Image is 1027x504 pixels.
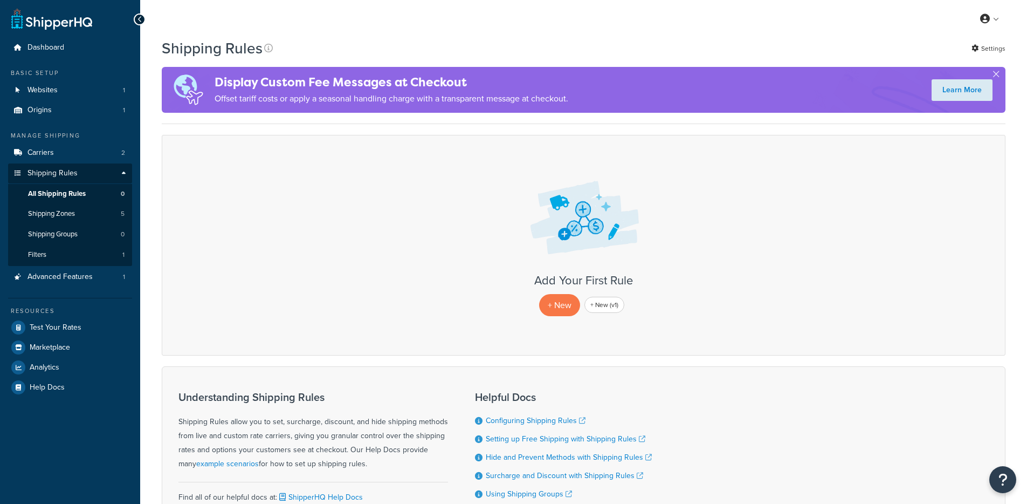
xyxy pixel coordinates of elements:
[932,79,992,101] a: Learn More
[486,452,652,463] a: Hide and Prevent Methods with Shipping Rules
[27,148,54,158] span: Carriers
[8,80,132,100] li: Websites
[8,143,132,163] a: Carriers 2
[8,164,132,183] a: Shipping Rules
[539,294,580,316] p: + New
[8,338,132,357] a: Marketplace
[971,41,1005,56] a: Settings
[8,307,132,316] div: Resources
[30,363,59,372] span: Analytics
[123,273,125,282] span: 1
[486,488,572,500] a: Using Shipping Groups
[27,273,93,282] span: Advanced Features
[8,38,132,58] a: Dashboard
[277,492,363,503] a: ShipperHQ Help Docs
[8,100,132,120] a: Origins 1
[27,169,78,178] span: Shipping Rules
[123,86,125,95] span: 1
[8,267,132,287] li: Advanced Features
[8,224,132,244] a: Shipping Groups 0
[121,148,125,158] span: 2
[121,209,125,219] span: 5
[8,184,132,204] a: All Shipping Rules 0
[28,230,78,239] span: Shipping Groups
[122,250,125,260] span: 1
[28,250,46,260] span: Filters
[8,80,132,100] a: Websites 1
[8,69,132,78] div: Basic Setup
[196,458,259,469] a: example scenarios
[475,391,652,403] h3: Helpful Docs
[486,470,643,481] a: Surcharge and Discount with Shipping Rules
[28,189,86,199] span: All Shipping Rules
[27,106,52,115] span: Origins
[8,164,132,266] li: Shipping Rules
[162,38,263,59] h1: Shipping Rules
[8,245,132,265] li: Filters
[30,323,81,332] span: Test Your Rates
[989,466,1016,493] button: Open Resource Center
[215,73,568,91] h4: Display Custom Fee Messages at Checkout
[178,391,448,471] div: Shipping Rules allow you to set, surcharge, discount, and hide shipping methods from live and cus...
[8,143,132,163] li: Carriers
[178,391,448,403] h3: Understanding Shipping Rules
[486,415,585,426] a: Configuring Shipping Rules
[8,245,132,265] a: Filters 1
[27,43,64,52] span: Dashboard
[584,297,624,313] a: + New (v1)
[121,189,125,199] span: 0
[8,358,132,377] a: Analytics
[8,184,132,204] li: All Shipping Rules
[8,224,132,244] li: Shipping Groups
[8,267,132,287] a: Advanced Features 1
[123,106,125,115] span: 1
[30,343,70,352] span: Marketplace
[11,8,92,30] a: ShipperHQ Home
[30,383,65,392] span: Help Docs
[121,230,125,239] span: 0
[28,209,75,219] span: Shipping Zones
[162,67,215,113] img: duties-banner-06bc72dcb5fe05cb3f9472aba00be2ae8eb53ab6f0d8bb03d382ba314ac3c341.png
[8,131,132,140] div: Manage Shipping
[173,274,994,287] h3: Add Your First Rule
[8,100,132,120] li: Origins
[8,378,132,397] a: Help Docs
[486,433,645,445] a: Setting up Free Shipping with Shipping Rules
[8,204,132,224] a: Shipping Zones 5
[8,318,132,337] a: Test Your Rates
[215,91,568,106] p: Offset tariff costs or apply a seasonal handling charge with a transparent message at checkout.
[27,86,58,95] span: Websites
[8,204,132,224] li: Shipping Zones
